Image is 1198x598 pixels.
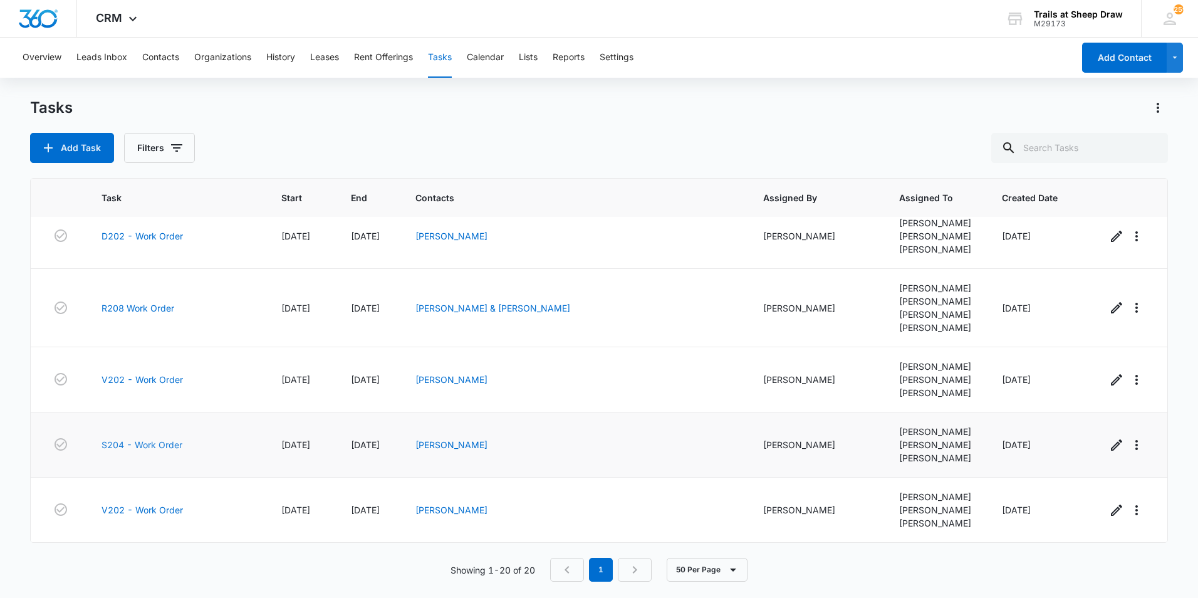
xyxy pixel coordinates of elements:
[1174,4,1184,14] div: notifications count
[899,308,972,321] div: [PERSON_NAME]
[102,373,183,386] a: V202 - Work Order
[763,503,869,517] div: [PERSON_NAME]
[194,38,251,78] button: Organizations
[415,231,487,241] a: [PERSON_NAME]
[351,505,380,515] span: [DATE]
[1002,505,1031,515] span: [DATE]
[667,558,747,582] button: 50 Per Page
[899,386,972,399] div: [PERSON_NAME]
[899,360,972,373] div: [PERSON_NAME]
[550,558,652,582] nav: Pagination
[1002,231,1031,241] span: [DATE]
[451,564,535,577] p: Showing 1-20 of 20
[30,98,73,117] h1: Tasks
[351,191,368,204] span: End
[102,503,183,517] a: V202 - Work Order
[102,191,233,204] span: Task
[899,216,972,229] div: [PERSON_NAME]
[1082,43,1167,73] button: Add Contact
[899,229,972,243] div: [PERSON_NAME]
[899,243,972,256] div: [PERSON_NAME]
[763,191,851,204] span: Assigned By
[1174,4,1184,14] span: 259
[899,438,972,451] div: [PERSON_NAME]
[553,38,585,78] button: Reports
[428,38,452,78] button: Tasks
[899,517,972,530] div: [PERSON_NAME]
[763,229,869,243] div: [PERSON_NAME]
[415,191,714,204] span: Contacts
[415,505,487,515] a: [PERSON_NAME]
[142,38,179,78] button: Contacts
[991,133,1168,163] input: Search Tasks
[1002,303,1031,313] span: [DATE]
[102,302,174,315] a: R208 Work Order
[76,38,127,78] button: Leads Inbox
[763,373,869,386] div: [PERSON_NAME]
[102,438,182,451] a: S204 - Work Order
[281,303,310,313] span: [DATE]
[1002,191,1058,204] span: Created Date
[23,38,61,78] button: Overview
[1034,19,1123,28] div: account id
[351,303,380,313] span: [DATE]
[1002,439,1031,450] span: [DATE]
[899,321,972,334] div: [PERSON_NAME]
[467,38,504,78] button: Calendar
[1002,374,1031,385] span: [DATE]
[30,133,114,163] button: Add Task
[310,38,339,78] button: Leases
[763,438,869,451] div: [PERSON_NAME]
[281,505,310,515] span: [DATE]
[281,439,310,450] span: [DATE]
[124,133,195,163] button: Filters
[899,425,972,438] div: [PERSON_NAME]
[266,38,295,78] button: History
[415,439,487,450] a: [PERSON_NAME]
[899,490,972,503] div: [PERSON_NAME]
[351,231,380,241] span: [DATE]
[354,38,413,78] button: Rent Offerings
[899,451,972,464] div: [PERSON_NAME]
[1034,9,1123,19] div: account name
[600,38,633,78] button: Settings
[899,191,954,204] span: Assigned To
[899,503,972,517] div: [PERSON_NAME]
[763,302,869,315] div: [PERSON_NAME]
[415,374,487,385] a: [PERSON_NAME]
[1148,98,1168,118] button: Actions
[281,374,310,385] span: [DATE]
[589,558,613,582] em: 1
[899,295,972,308] div: [PERSON_NAME]
[351,374,380,385] span: [DATE]
[351,439,380,450] span: [DATE]
[102,229,183,243] a: D202 - Work Order
[899,373,972,386] div: [PERSON_NAME]
[519,38,538,78] button: Lists
[281,231,310,241] span: [DATE]
[415,303,570,313] a: [PERSON_NAME] & [PERSON_NAME]
[281,191,303,204] span: Start
[96,11,122,24] span: CRM
[899,281,972,295] div: [PERSON_NAME]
